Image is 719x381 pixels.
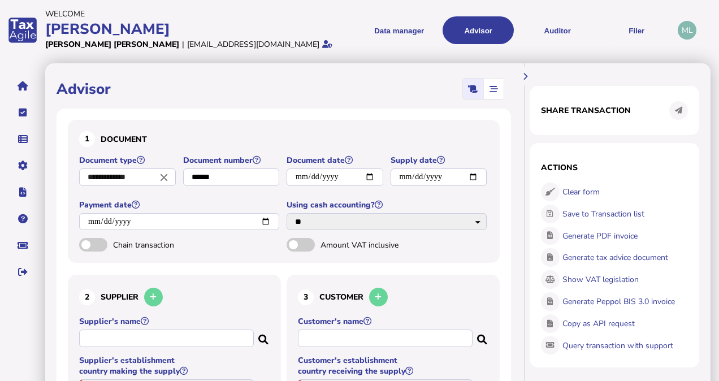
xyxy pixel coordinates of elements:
span: Amount VAT inclusive [320,240,439,250]
button: Add a new customer to the database [369,288,388,306]
span: Chain transaction [113,240,232,250]
div: [PERSON_NAME] [45,19,335,39]
h1: Actions [541,162,688,173]
div: | [182,39,184,50]
label: Document type [79,155,177,166]
i: Data manager [18,139,28,140]
div: Profile settings [678,21,696,40]
i: Search for a dummy seller [258,331,270,340]
div: Welcome [45,8,335,19]
button: Help pages [11,207,34,231]
label: Customer's name [298,316,474,327]
i: Search for a dummy customer [477,331,488,340]
i: Email verified [322,40,332,48]
button: Share transaction [669,101,688,120]
label: Document number [183,155,281,166]
button: Sign out [11,260,34,284]
button: Raise a support ticket [11,233,34,257]
button: Manage settings [11,154,34,177]
h3: Supplier [79,286,270,308]
button: Developer hub links [11,180,34,204]
h1: Advisor [57,79,111,99]
label: Document date [287,155,385,166]
mat-button-toggle: Stepper view [483,79,504,99]
h1: Share transaction [541,105,631,116]
label: Supplier's establishment country making the supply [79,355,255,376]
label: Supply date [391,155,489,166]
div: 1 [79,131,95,147]
label: Customer's establishment country receiving the supply [298,355,474,376]
h3: Document [79,131,488,147]
h3: Customer [298,286,488,308]
button: Home [11,74,34,98]
mat-button-toggle: Classic scrolling page view [463,79,483,99]
button: Hide [516,67,535,86]
div: [EMAIL_ADDRESS][DOMAIN_NAME] [187,39,319,50]
button: Shows a dropdown of VAT Advisor options [443,16,514,44]
label: Using cash accounting? [287,200,488,210]
menu: navigate products [341,16,672,44]
div: 3 [298,289,314,305]
button: Shows a dropdown of Data manager options [363,16,435,44]
button: Add a new supplier to the database [144,288,163,306]
label: Payment date [79,200,281,210]
i: Close [158,171,170,183]
button: Filer [601,16,672,44]
button: Data manager [11,127,34,151]
app-field: Select a document type [79,155,177,194]
div: [PERSON_NAME] [PERSON_NAME] [45,39,179,50]
button: Tasks [11,101,34,124]
button: Auditor [522,16,593,44]
label: Supplier's name [79,316,255,327]
div: 2 [79,289,95,305]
